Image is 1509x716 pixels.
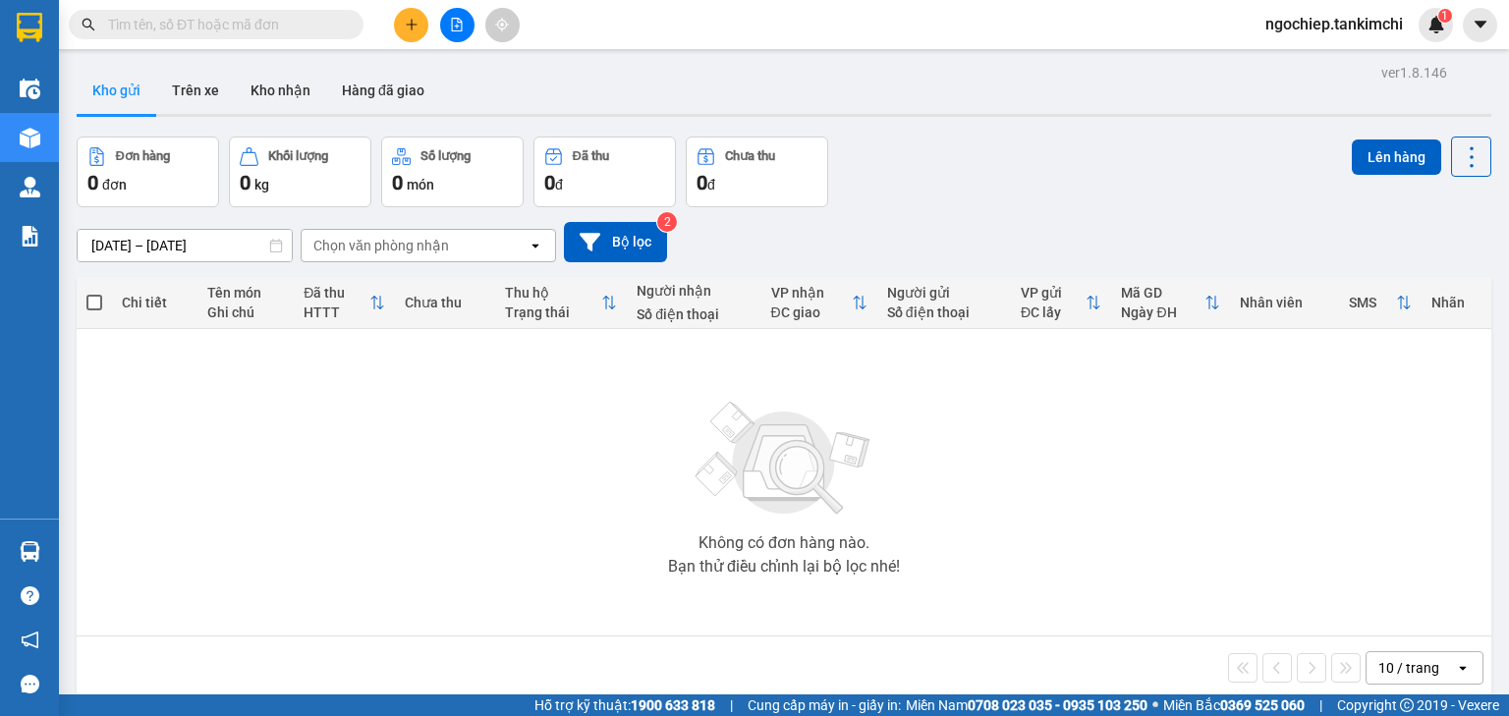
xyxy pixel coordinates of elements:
[686,137,828,207] button: Chưa thu0đ
[528,238,543,253] svg: open
[761,277,877,329] th: Toggle SortBy
[405,18,419,31] span: plus
[631,697,715,713] strong: 1900 633 818
[1021,285,1086,301] div: VP gửi
[1121,304,1204,320] div: Ngày ĐH
[1163,694,1305,716] span: Miền Bắc
[1431,295,1481,310] div: Nhãn
[505,285,601,301] div: Thu hộ
[77,137,219,207] button: Đơn hàng0đơn
[1021,304,1086,320] div: ĐC lấy
[730,694,733,716] span: |
[116,149,170,163] div: Đơn hàng
[1438,9,1452,23] sup: 1
[381,137,524,207] button: Số lượng0món
[1352,139,1441,175] button: Lên hàng
[235,67,326,114] button: Kho nhận
[725,149,775,163] div: Chưa thu
[122,295,188,310] div: Chi tiết
[1472,16,1489,33] span: caret-down
[254,177,269,193] span: kg
[20,79,40,99] img: warehouse-icon
[1349,295,1396,310] div: SMS
[1319,694,1322,716] span: |
[495,18,509,31] span: aim
[394,8,428,42] button: plus
[240,171,251,194] span: 0
[77,67,156,114] button: Kho gửi
[637,283,751,299] div: Người nhận
[1250,12,1419,36] span: ngochiep.tankimchi
[20,128,40,148] img: warehouse-icon
[748,694,901,716] span: Cung cấp máy in - giấy in:
[637,306,751,322] div: Số điện thoại
[304,304,369,320] div: HTTT
[420,149,471,163] div: Số lượng
[20,177,40,197] img: warehouse-icon
[440,8,475,42] button: file-add
[686,390,882,527] img: svg+xml;base64,PHN2ZyBjbGFzcz0ibGlzdC1wbHVnX19zdmciIHhtbG5zPSJodHRwOi8vd3d3LnczLm9yZy8yMDAwL3N2Zy...
[294,277,395,329] th: Toggle SortBy
[229,137,371,207] button: Khối lượng0kg
[21,631,39,649] span: notification
[968,697,1147,713] strong: 0708 023 035 - 0935 103 250
[887,304,1001,320] div: Số điện thoại
[20,541,40,562] img: warehouse-icon
[564,222,667,262] button: Bộ lọc
[326,67,440,114] button: Hàng đã giao
[405,295,485,310] div: Chưa thu
[533,137,676,207] button: Đã thu0đ
[1121,285,1204,301] div: Mã GD
[17,13,42,42] img: logo-vxr
[485,8,520,42] button: aim
[906,694,1147,716] span: Miền Nam
[156,67,235,114] button: Trên xe
[544,171,555,194] span: 0
[1111,277,1230,329] th: Toggle SortBy
[697,171,707,194] span: 0
[887,285,1001,301] div: Người gửi
[207,285,285,301] div: Tên món
[555,177,563,193] span: đ
[268,149,328,163] div: Khối lượng
[1427,16,1445,33] img: icon-new-feature
[450,18,464,31] span: file-add
[1011,277,1111,329] th: Toggle SortBy
[707,177,715,193] span: đ
[1378,658,1439,678] div: 10 / trang
[313,236,449,255] div: Chọn văn phòng nhận
[1463,8,1497,42] button: caret-down
[20,226,40,247] img: solution-icon
[392,171,403,194] span: 0
[573,149,609,163] div: Đã thu
[1220,697,1305,713] strong: 0369 525 060
[1400,698,1414,712] span: copyright
[505,304,601,320] div: Trạng thái
[1441,9,1448,23] span: 1
[1240,295,1328,310] div: Nhân viên
[78,230,292,261] input: Select a date range.
[108,14,340,35] input: Tìm tên, số ĐT hoặc mã đơn
[657,212,677,232] sup: 2
[1381,62,1447,83] div: ver 1.8.146
[21,675,39,693] span: message
[699,535,869,551] div: Không có đơn hàng nào.
[102,177,127,193] span: đơn
[87,171,98,194] span: 0
[21,586,39,605] span: question-circle
[82,18,95,31] span: search
[495,277,627,329] th: Toggle SortBy
[534,694,715,716] span: Hỗ trợ kỹ thuật:
[668,559,900,575] div: Bạn thử điều chỉnh lại bộ lọc nhé!
[771,285,852,301] div: VP nhận
[407,177,434,193] span: món
[1339,277,1422,329] th: Toggle SortBy
[1152,701,1158,709] span: ⚪️
[1455,660,1471,676] svg: open
[771,304,852,320] div: ĐC giao
[304,285,369,301] div: Đã thu
[207,304,285,320] div: Ghi chú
